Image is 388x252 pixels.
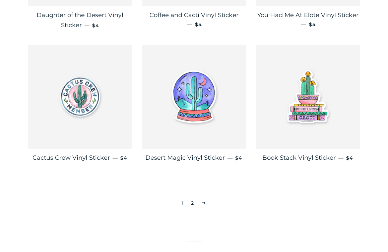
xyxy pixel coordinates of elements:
img: Desert Magic Vinyl Sticker [142,45,246,149]
a: Coffee and Cacti Vinyl Sticker — $4 [142,6,246,33]
span: $4 [195,21,202,28]
a: Cactus Crew Vinyl Sticker — $4 [28,149,132,167]
a: Daughter of the Desert Vinyl Sticker — $4 [28,6,132,35]
span: $4 [309,21,316,28]
span: $4 [92,22,100,29]
span: — [338,155,343,161]
span: — [301,21,306,28]
a: Desert Magic Vinyl Sticker — $4 [142,149,246,167]
span: Book Stack Vinyl Sticker [262,154,336,161]
span: You Had Me At Elote Vinyl Sticker [257,11,359,19]
span: $4 [235,155,243,161]
span: — [113,155,118,161]
a: Book Stack Vinyl Sticker — $4 [256,149,360,167]
img: Book Stack Vinyl Sticker [256,45,360,149]
span: — [187,21,192,28]
span: Daughter of the Desert Vinyl Sticker [37,11,123,29]
span: Desert Magic Vinyl Sticker [145,154,225,161]
span: 1 [179,198,186,208]
img: Cactus Crew Vinyl Sticker [28,45,132,149]
a: You Had Me At Elote Vinyl Sticker — $4 [256,6,360,33]
span: $4 [120,155,128,161]
span: — [228,155,233,161]
span: Cactus Crew Vinyl Sticker [33,154,110,161]
span: $4 [346,155,353,161]
span: — [84,22,89,29]
a: 2 [188,198,197,208]
span: Coffee and Cacti Vinyl Sticker [149,11,239,19]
